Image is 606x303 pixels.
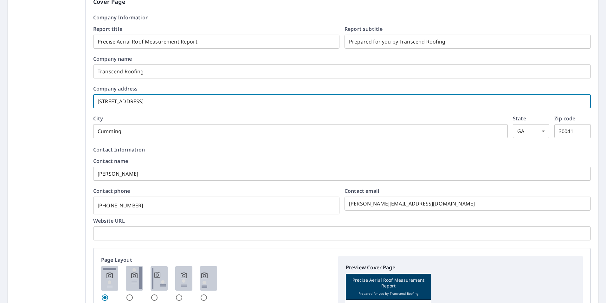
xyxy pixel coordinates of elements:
[93,218,591,223] label: Website URL
[101,266,118,291] img: 1
[93,188,339,193] label: Contact phone
[517,128,524,134] em: GA
[93,86,591,91] label: Company address
[349,277,428,289] p: Precise Aerial Roof Measurement Report
[126,266,143,291] img: 2
[101,256,331,264] p: Page Layout
[513,116,549,121] label: State
[93,146,591,153] p: Contact Information
[200,266,217,291] img: 5
[345,26,591,31] label: Report subtitle
[93,14,591,21] p: Company Information
[93,158,591,164] label: Contact name
[513,124,549,138] div: GA
[93,26,339,31] label: Report title
[93,116,508,121] label: City
[345,188,591,193] label: Contact email
[151,266,168,291] img: 3
[93,56,591,61] label: Company name
[554,116,591,121] label: Zip code
[346,264,575,271] p: Preview Cover Page
[175,266,192,291] img: 4
[358,291,418,296] p: Prepared for you by Transcend Roofing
